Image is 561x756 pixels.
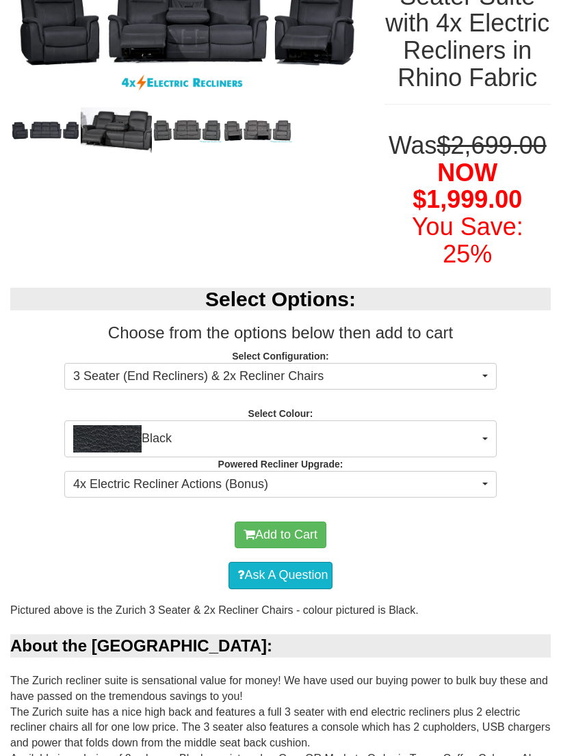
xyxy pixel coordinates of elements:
[384,132,551,267] h1: Was
[64,363,497,390] button: 3 Seater (End Recliners) & 2x Recliner Chairs
[412,213,523,268] font: You Save: 25%
[64,471,497,498] button: 4x Electric Recliner Actions (Bonus)
[73,425,142,453] img: Black
[10,634,551,658] div: About the [GEOGRAPHIC_DATA]:
[248,408,313,419] strong: Select Colour:
[218,459,343,470] strong: Powered Recliner Upgrade:
[73,368,479,386] span: 3 Seater (End Recliners) & 2x Recliner Chairs
[10,324,551,342] h3: Choose from the options below then add to cart
[64,420,497,457] button: BlackBlack
[73,425,479,453] span: Black
[413,159,522,214] span: NOW $1,999.00
[437,131,547,159] del: $2,699.00
[229,562,332,589] a: Ask A Question
[205,288,356,310] b: Select Options:
[235,522,326,549] button: Add to Cart
[73,476,479,494] span: 4x Electric Recliner Actions (Bonus)
[232,351,329,362] strong: Select Configuration:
